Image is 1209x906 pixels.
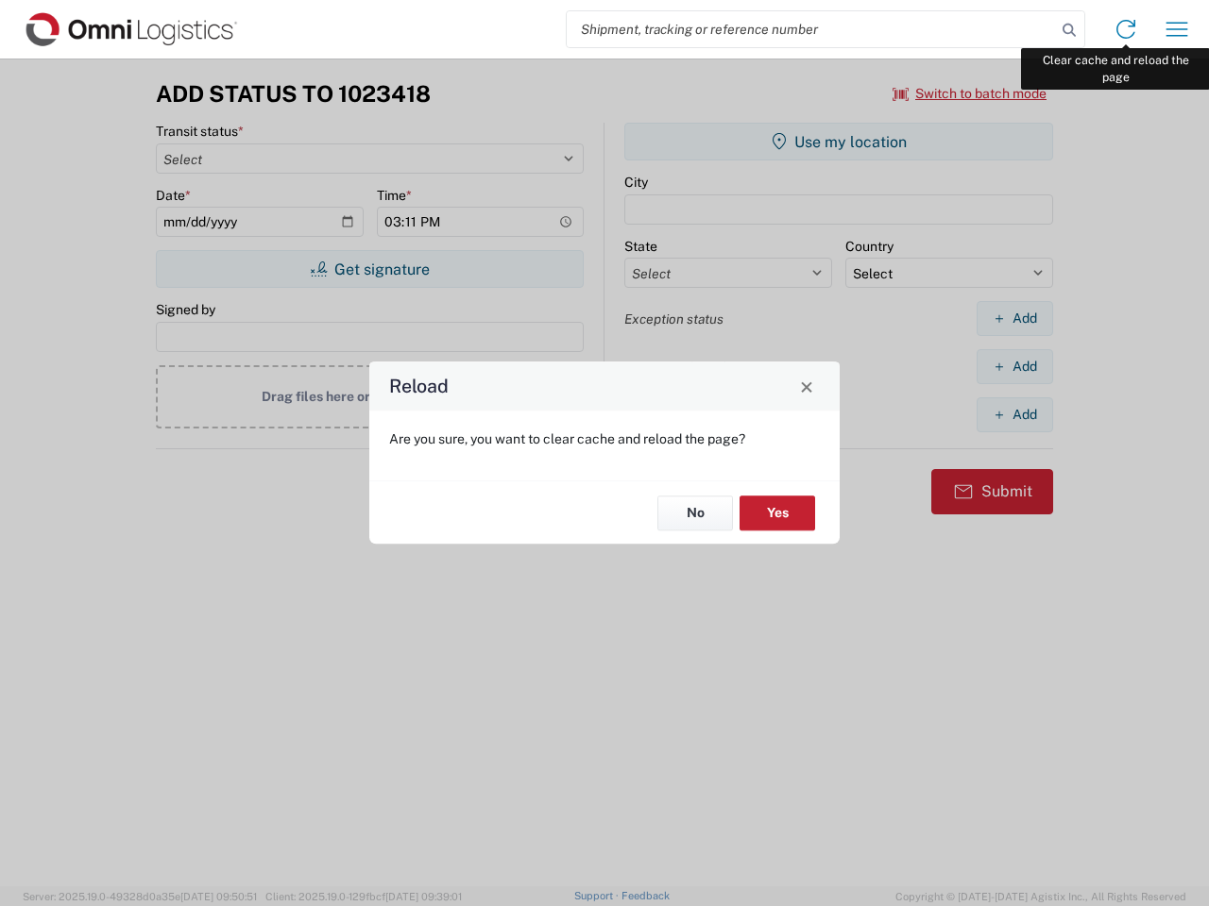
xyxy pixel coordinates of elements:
button: Close [793,373,820,399]
button: Yes [740,495,815,530]
input: Shipment, tracking or reference number [567,11,1056,47]
button: No [657,495,733,530]
h4: Reload [389,373,449,400]
p: Are you sure, you want to clear cache and reload the page? [389,430,820,447]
